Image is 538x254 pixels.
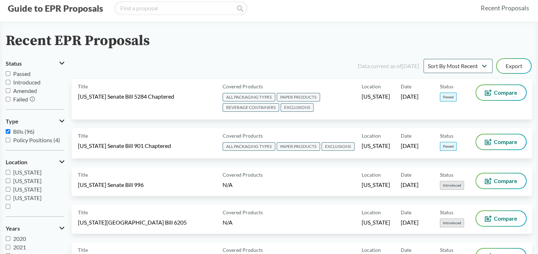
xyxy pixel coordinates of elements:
[223,132,263,139] span: Covered Products
[401,219,419,226] span: [DATE]
[362,181,390,189] span: [US_STATE]
[6,156,64,168] button: Location
[13,128,34,135] span: Bills (96)
[401,142,419,150] span: [DATE]
[476,134,526,149] button: Compare
[78,132,88,139] span: Title
[78,93,174,100] span: [US_STATE] Senate Bill 5284 Chaptered
[401,246,411,254] span: Date
[6,236,10,241] input: 2020
[476,211,526,226] button: Compare
[476,173,526,188] button: Compare
[13,235,26,242] span: 2020
[440,142,457,151] span: Passed
[6,222,64,234] button: Years
[440,209,453,216] span: Status
[6,57,64,70] button: Status
[223,219,233,226] span: N/A
[440,219,464,227] span: Introduced
[362,132,381,139] span: Location
[6,195,10,200] input: [US_STATE]
[440,93,457,101] span: Passed
[13,194,42,201] span: [US_STATE]
[13,177,42,184] span: [US_STATE]
[6,138,10,142] input: Policy Positions (4)
[6,2,105,14] button: Guide to EPR Proposals
[401,171,411,178] span: Date
[494,90,517,95] span: Compare
[223,209,263,216] span: Covered Products
[494,139,517,145] span: Compare
[6,60,22,67] span: Status
[401,83,411,90] span: Date
[321,142,355,151] span: EXCLUSIONS
[114,1,247,15] input: Find a proposal
[494,216,517,221] span: Compare
[6,71,10,76] input: Passed
[6,115,64,127] button: Type
[277,93,320,101] span: PAPER PRODUCTS
[6,225,20,232] span: Years
[6,129,10,134] input: Bills (96)
[78,83,88,90] span: Title
[362,83,381,90] span: Location
[440,171,453,178] span: Status
[281,103,314,112] span: EXCLUSIONS
[497,59,531,73] button: Export
[223,171,263,178] span: Covered Products
[358,62,419,70] div: Data current as of [DATE]
[78,171,88,178] span: Title
[13,169,42,176] span: [US_STATE]
[440,132,453,139] span: Status
[223,246,263,254] span: Covered Products
[6,159,27,165] span: Location
[13,186,42,193] span: [US_STATE]
[440,83,453,90] span: Status
[401,209,411,216] span: Date
[362,246,381,254] span: Location
[6,204,10,209] input: [GEOGRAPHIC_DATA]
[362,93,390,100] span: [US_STATE]
[6,178,10,183] input: [US_STATE]
[78,219,187,226] span: [US_STATE][GEOGRAPHIC_DATA] Bill 6205
[6,97,10,101] input: Failed
[78,142,171,150] span: [US_STATE] Senate Bill 901 Chaptered
[476,85,526,100] button: Compare
[223,83,263,90] span: Covered Products
[223,93,275,101] span: ALL PACKAGING TYPES
[401,181,419,189] span: [DATE]
[78,209,88,216] span: Title
[13,96,28,103] span: Failed
[6,170,10,175] input: [US_STATE]
[494,178,517,184] span: Compare
[6,33,150,49] h2: Recent EPR Proposals
[13,137,60,143] span: Policy Positions (4)
[362,219,390,226] span: [US_STATE]
[440,246,453,254] span: Status
[6,245,10,249] input: 2021
[401,132,411,139] span: Date
[78,181,144,189] span: [US_STATE] Senate Bill 996
[6,80,10,84] input: Introduced
[401,93,419,100] span: [DATE]
[13,87,37,94] span: Amended
[277,142,320,151] span: PAPER PRODUCTS
[223,142,275,151] span: ALL PACKAGING TYPES
[223,103,279,112] span: BEVERAGE CONTAINERS
[6,187,10,192] input: [US_STATE]
[440,181,464,190] span: Introduced
[223,181,233,188] span: N/A
[362,209,381,216] span: Location
[13,244,26,250] span: 2021
[13,79,41,85] span: Introduced
[362,142,390,150] span: [US_STATE]
[6,88,10,93] input: Amended
[13,70,31,77] span: Passed
[362,171,381,178] span: Location
[78,246,88,254] span: Title
[6,118,18,125] span: Type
